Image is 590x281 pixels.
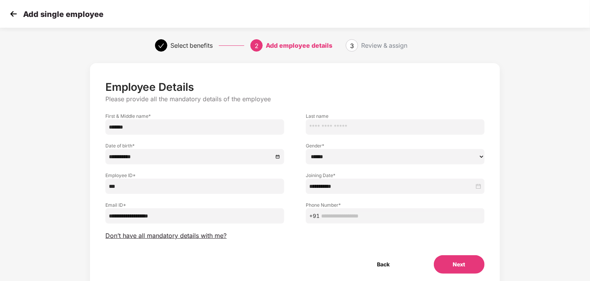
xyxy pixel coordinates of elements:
[309,212,320,220] span: +91
[105,113,284,119] label: First & Middle name
[170,39,213,52] div: Select benefits
[105,95,484,103] p: Please provide all the mandatory details of the employee
[105,142,284,149] label: Date of birth
[306,202,485,208] label: Phone Number
[266,39,332,52] div: Add employee details
[306,113,485,119] label: Last name
[361,39,407,52] div: Review & assign
[105,232,227,240] span: Don’t have all mandatory details with me?
[350,42,354,50] span: 3
[105,80,484,94] p: Employee Details
[8,8,19,20] img: svg+xml;base64,PHN2ZyB4bWxucz0iaHR0cDovL3d3dy53My5vcmcvMjAwMC9zdmciIHdpZHRoPSIzMCIgaGVpZ2h0PSIzMC...
[158,43,164,49] span: check
[255,42,258,50] span: 2
[306,172,485,179] label: Joining Date
[23,10,103,19] p: Add single employee
[358,255,409,274] button: Back
[105,172,284,179] label: Employee ID
[105,202,284,208] label: Email ID
[434,255,485,274] button: Next
[306,142,485,149] label: Gender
